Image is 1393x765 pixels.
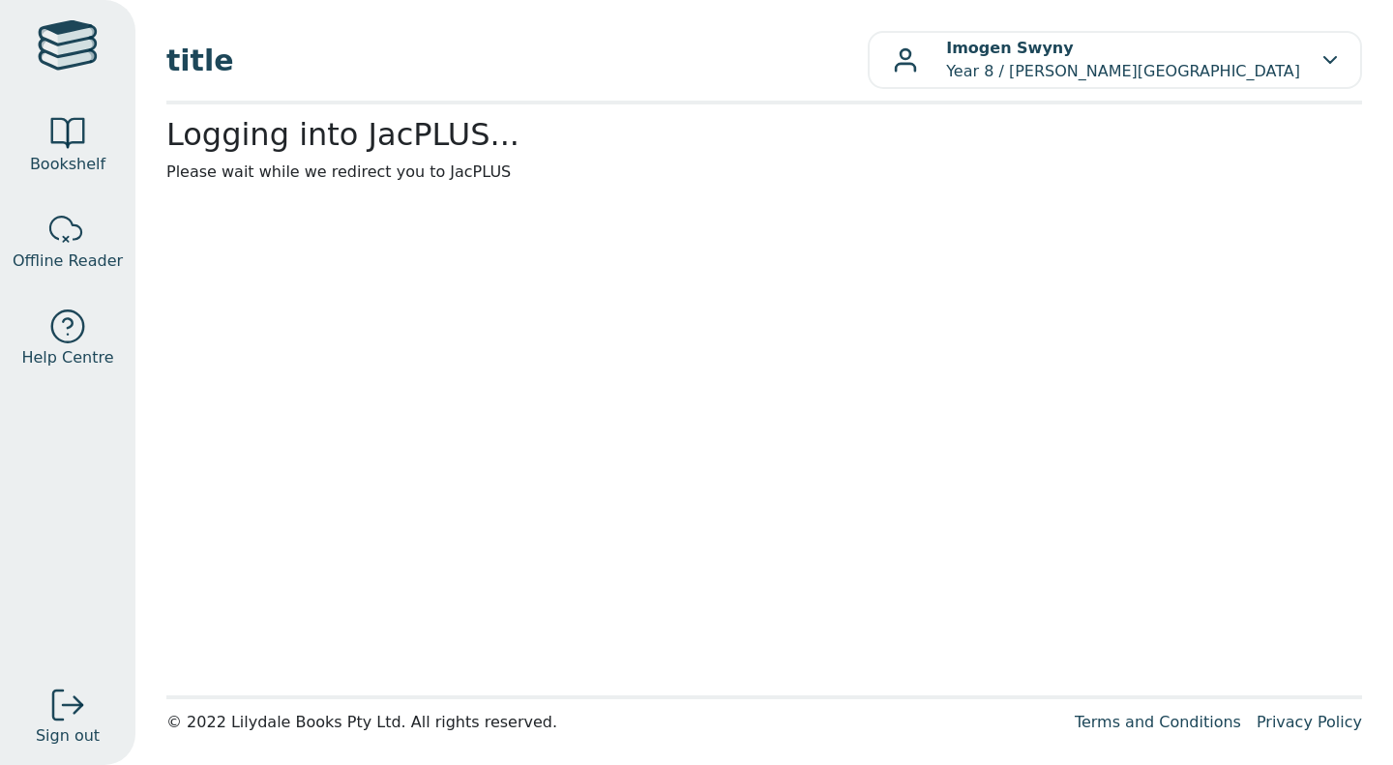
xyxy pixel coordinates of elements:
div: © 2022 Lilydale Books Pty Ltd. All rights reserved. [166,711,1059,734]
span: Offline Reader [13,250,123,273]
a: Privacy Policy [1257,713,1362,731]
b: Imogen Swyny [946,39,1073,57]
p: Please wait while we redirect you to JacPLUS [166,161,1362,184]
h2: Logging into JacPLUS... [166,116,1362,153]
p: Year 8 / [PERSON_NAME][GEOGRAPHIC_DATA] [946,37,1300,83]
span: Sign out [36,724,100,748]
a: Terms and Conditions [1075,713,1241,731]
span: title [166,39,868,82]
span: Bookshelf [30,153,105,176]
span: Help Centre [21,346,113,369]
button: Imogen SwynyYear 8 / [PERSON_NAME][GEOGRAPHIC_DATA] [868,31,1362,89]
